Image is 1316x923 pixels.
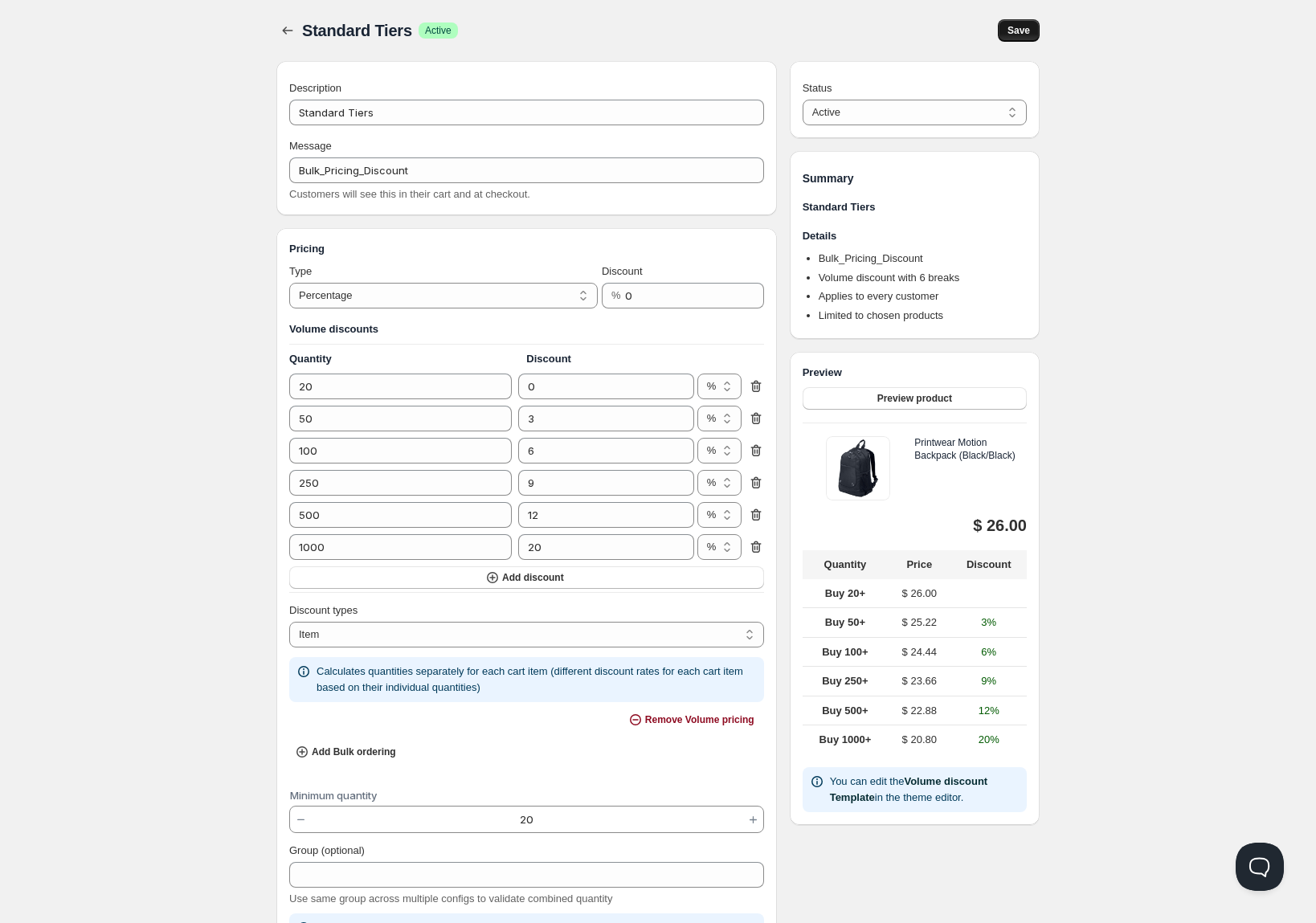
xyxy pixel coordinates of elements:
[819,272,960,284] span: Volume discount with 6 breaks
[502,571,564,584] span: Add discount
[289,241,764,257] h3: Pricing
[289,741,406,763] button: Add Bulk ordering
[819,252,923,264] span: Bulk_Pricing_Discount
[611,289,621,301] span: %
[826,436,890,500] img: Printwear Motion Backpack (Black/Black)
[888,579,950,608] td: $ 26.00
[803,170,1027,186] h1: Summary
[289,100,764,125] input: Private internal description
[914,436,1027,500] h5: Printwear Motion Backpack (Black/Black)
[950,550,1027,579] th: Discount
[950,608,1027,638] td: 3%
[803,199,1027,215] h3: Standard Tiers
[302,22,412,39] span: Standard Tiers
[803,667,888,696] td: Buy 250+
[950,725,1027,754] td: 20%
[888,696,950,725] td: $ 22.88
[290,789,377,802] label: Minimum quantity
[623,709,764,731] button: Remove Volume pricing
[289,188,530,200] span: Customers will see this in their cart and at checkout.
[289,351,526,367] h4: Quantity
[998,19,1040,42] button: Save
[803,637,888,667] td: Buy 100+
[877,392,952,405] span: Preview product
[289,140,332,152] span: Message
[602,265,643,277] span: Discount
[1007,24,1030,37] span: Save
[830,775,988,803] a: Volume discount Template
[803,579,888,608] td: Buy 20+
[803,725,888,754] td: Buy 1000+
[289,566,764,589] button: Add discount
[289,892,613,905] span: Use same group across multiple configs to validate combined quantity
[950,696,1027,725] td: 12%
[950,637,1027,667] td: 6%
[289,82,341,94] span: Description
[289,265,312,277] span: Type
[888,725,950,754] td: $ 20.80
[289,844,365,856] span: Group (optional)
[645,713,754,726] span: Remove Volume pricing
[289,321,764,337] h3: Volume discounts
[317,664,758,696] p: Calculates quantities separately for each cart item (different discount rates for each cart item ...
[950,667,1027,696] td: 9%
[819,309,943,321] span: Limited to chosen products
[803,82,832,94] span: Status
[888,637,950,667] td: $ 24.44
[888,550,950,579] th: Price
[803,365,1027,381] h3: Preview
[803,696,888,725] td: Buy 500+
[1236,843,1284,891] iframe: Help Scout Beacon - Open
[803,228,1027,244] h3: Details
[830,774,1020,806] p: You can edit the in the theme editor.
[312,745,396,758] span: Add Bulk ordering
[803,387,1027,410] button: Preview product
[803,608,888,638] td: Buy 50+
[888,667,950,696] td: $ 23.66
[526,351,699,367] h4: Discount
[425,24,452,37] span: Active
[803,550,888,579] th: Quantity
[803,513,1027,537] div: $ 26.00
[888,608,950,638] td: $ 25.22
[289,604,358,616] span: Discount types
[819,290,939,302] span: Applies to every customer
